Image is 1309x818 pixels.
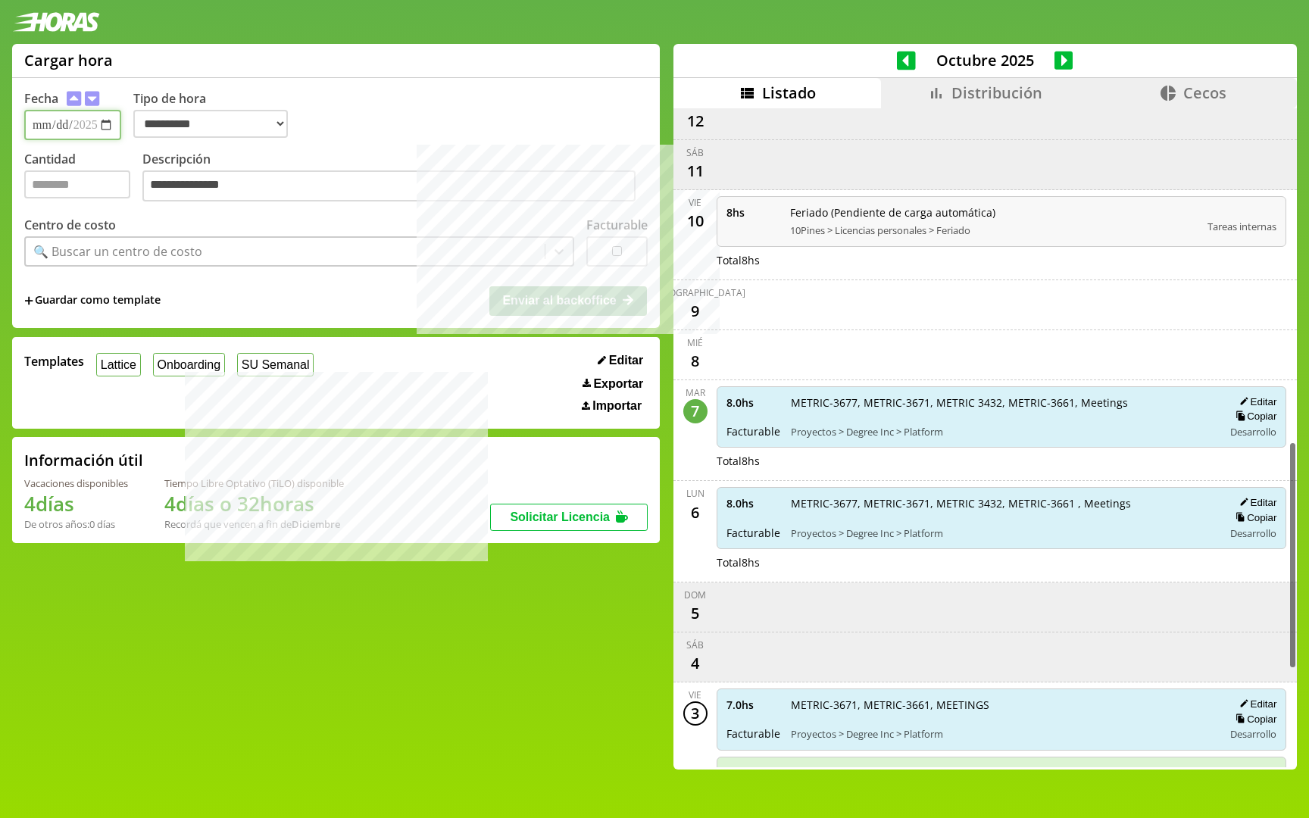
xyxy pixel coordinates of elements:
label: Tipo de hora [133,90,300,140]
button: Editar [1235,698,1276,710]
span: Facturable [726,424,780,439]
span: + [24,292,33,309]
span: Proyectos > Degree Inc > Platform [791,526,1214,540]
button: Solicitar Licencia [490,504,648,531]
div: Total 8 hs [717,253,1287,267]
h2: Información útil [24,450,143,470]
span: +Guardar como template [24,292,161,309]
span: 8 hs [726,205,779,220]
h1: 4 días o 32 horas [164,490,344,517]
div: sáb [686,146,704,159]
span: 8.0 hs [726,395,780,410]
div: dom [684,589,706,601]
span: Importar [592,399,642,413]
span: Desarrollo [1230,526,1276,540]
span: Tareas internas [1207,220,1276,233]
span: Distribución [951,83,1042,103]
button: SU Semanal [237,353,314,376]
div: [DEMOGRAPHIC_DATA] [645,286,745,299]
div: scrollable content [673,108,1297,767]
span: Exportar [593,377,643,391]
div: sáb [686,638,704,651]
span: Desarrollo [1230,425,1276,439]
span: Proyectos > Degree Inc > Platform [791,727,1214,741]
b: Diciembre [292,517,340,531]
span: Facturable [726,526,780,540]
div: Tiempo Libre Optativo (TiLO) disponible [164,476,344,490]
span: Editar [609,354,643,367]
span: Cecos [1183,83,1226,103]
span: 8.0 hs [726,496,780,510]
label: Centro de costo [24,217,116,233]
span: Listado [762,83,816,103]
button: Onboarding [153,353,225,376]
div: Recordá que vencen a fin de [164,517,344,531]
span: METRIC-3671, METRIC-3661, MEETINGS [791,698,1214,712]
span: Desarrollo [1230,727,1276,741]
span: METRIC-3677, METRIC-3671, METRIC 3432, METRIC-3661, Meetings [791,395,1214,410]
div: Vacaciones disponibles [24,476,128,490]
img: logotipo [12,12,100,32]
div: Total 8 hs [717,454,1287,468]
div: 🔍 Buscar un centro de costo [33,243,202,260]
div: 12 [683,109,708,133]
div: De otros años: 0 días [24,517,128,531]
button: Editar [1235,395,1276,408]
label: Cantidad [24,151,142,206]
span: Facturable [726,726,780,741]
div: 3 [683,701,708,726]
span: 10Pines > Licencias personales > Feriado [790,223,1198,237]
div: 7 [683,399,708,423]
button: Exportar [578,376,648,392]
div: 4 [683,651,708,676]
span: METRIC-3677, METRIC-3671, METRIC 3432, METRIC-3661 , Meetings [791,496,1214,510]
button: Editar [1235,766,1276,779]
div: lun [686,487,704,500]
div: 10 [683,209,708,233]
span: 1.0 hs [726,766,779,780]
textarea: Descripción [142,170,636,202]
span: Feriado (Pendiente de carga automática) [790,205,1198,220]
div: mié [687,336,703,349]
div: 9 [683,299,708,323]
span: Proyectos > Degree Inc > Platform [791,425,1214,439]
h1: Cargar hora [24,50,113,70]
label: Fecha [24,90,58,107]
span: Solicitar Licencia [510,510,610,523]
h1: 4 días [24,490,128,517]
button: Copiar [1231,713,1276,726]
button: Editar [1235,496,1276,509]
select: Tipo de hora [133,110,288,138]
button: Lattice [96,353,141,376]
input: Cantidad [24,170,130,198]
div: 8 [683,349,708,373]
button: Copiar [1231,511,1276,524]
div: vie [689,688,701,701]
button: Copiar [1231,410,1276,423]
span: Octubre 2025 [916,50,1054,70]
div: 6 [683,500,708,524]
span: Templates [24,353,84,370]
div: vie [689,196,701,209]
button: Editar [593,353,648,368]
label: Facturable [586,217,648,233]
div: Total 8 hs [717,555,1287,570]
label: Descripción [142,151,648,206]
span: Standup Semanal [790,766,1198,780]
div: mar [686,386,705,399]
span: 7.0 hs [726,698,780,712]
div: 5 [683,601,708,626]
div: 11 [683,159,708,183]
